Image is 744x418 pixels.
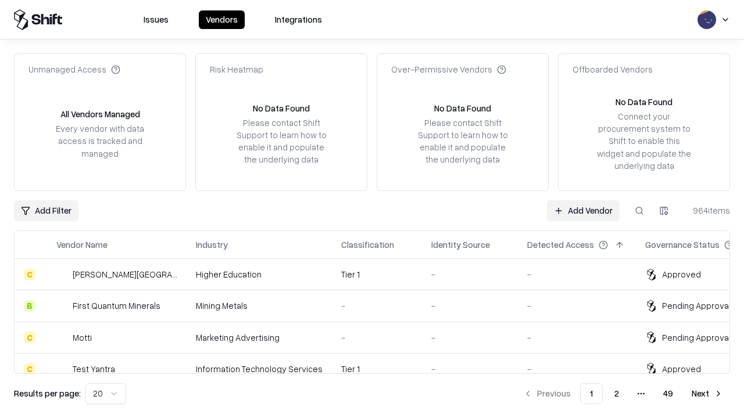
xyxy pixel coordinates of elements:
[516,383,730,404] nav: pagination
[580,383,603,404] button: 1
[196,363,323,375] div: Information Technology Services
[341,239,394,251] div: Classification
[434,102,491,114] div: No Data Found
[56,363,68,374] img: Test Yantra
[605,383,628,404] button: 2
[56,331,68,343] img: Motti
[547,200,620,221] a: Add Vendor
[137,10,176,29] button: Issues
[73,300,160,312] div: First Quantum Minerals
[196,239,228,251] div: Industry
[645,239,720,251] div: Governance Status
[341,268,413,280] div: Tier 1
[196,331,323,344] div: Marketing Advertising
[24,300,35,312] div: B
[56,300,68,312] img: First Quantum Minerals
[527,331,627,344] div: -
[391,63,506,75] div: Over-Permissive Vendors
[685,383,730,404] button: Next
[210,63,263,75] div: Risk Heatmap
[527,268,627,280] div: -
[431,268,509,280] div: -
[268,10,329,29] button: Integrations
[662,300,731,312] div: Pending Approval
[573,63,653,75] div: Offboarded Vendors
[253,102,310,114] div: No Data Found
[341,363,413,375] div: Tier 1
[73,331,92,344] div: Motti
[73,268,177,280] div: [PERSON_NAME][GEOGRAPHIC_DATA]
[233,117,330,166] div: Please contact Shift Support to learn how to enable it and populate the underlying data
[527,239,594,251] div: Detected Access
[431,331,509,344] div: -
[60,108,140,120] div: All Vendors Managed
[14,387,81,399] p: Results per page:
[654,383,682,404] button: 49
[341,331,413,344] div: -
[341,300,413,312] div: -
[527,300,627,312] div: -
[28,63,120,75] div: Unmanaged Access
[24,363,35,374] div: C
[199,10,245,29] button: Vendors
[24,331,35,343] div: C
[616,96,673,108] div: No Data Found
[196,300,323,312] div: Mining Metals
[431,239,490,251] div: Identity Source
[431,300,509,312] div: -
[52,122,148,159] div: Every vendor with data access is tracked and managed
[14,200,78,221] button: Add Filter
[414,117,511,166] div: Please contact Shift Support to learn how to enable it and populate the underlying data
[684,204,730,217] div: 964 items
[662,268,701,280] div: Approved
[662,331,731,344] div: Pending Approval
[431,363,509,375] div: -
[73,363,115,375] div: Test Yantra
[196,268,323,280] div: Higher Education
[527,363,627,375] div: -
[56,269,68,280] img: Reichman University
[662,363,701,375] div: Approved
[56,239,108,251] div: Vendor Name
[24,269,35,280] div: C
[596,110,692,172] div: Connect your procurement system to Shift to enable this widget and populate the underlying data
